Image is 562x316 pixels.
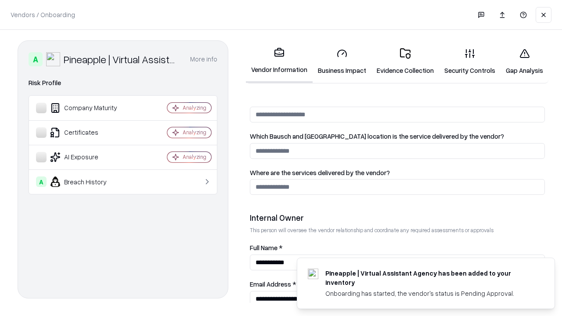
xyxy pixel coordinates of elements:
[36,127,141,138] div: Certificates
[36,176,141,187] div: Breach History
[250,226,545,234] p: This person will oversee the vendor relationship and coordinate any required assessments or appro...
[183,153,206,161] div: Analyzing
[183,129,206,136] div: Analyzing
[36,152,141,162] div: AI Exposure
[371,41,439,82] a: Evidence Collection
[64,52,180,66] div: Pineapple | Virtual Assistant Agency
[250,281,545,287] label: Email Address *
[250,133,545,140] label: Which Bausch and [GEOGRAPHIC_DATA] location is the service delivered by the vendor?
[46,52,60,66] img: Pineapple | Virtual Assistant Agency
[250,169,545,176] label: Where are the services delivered by the vendor?
[190,51,217,67] button: More info
[36,176,47,187] div: A
[36,103,141,113] div: Company Maturity
[29,52,43,66] div: A
[501,41,548,82] a: Gap Analysis
[250,212,545,223] div: Internal Owner
[325,269,533,287] div: Pineapple | Virtual Assistant Agency has been added to your inventory
[313,41,371,82] a: Business Impact
[325,289,533,298] div: Onboarding has started, the vendor's status is Pending Approval.
[11,10,75,19] p: Vendors / Onboarding
[246,40,313,83] a: Vendor Information
[183,104,206,111] div: Analyzing
[308,269,318,279] img: trypineapple.com
[439,41,501,82] a: Security Controls
[29,78,217,88] div: Risk Profile
[250,244,545,251] label: Full Name *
